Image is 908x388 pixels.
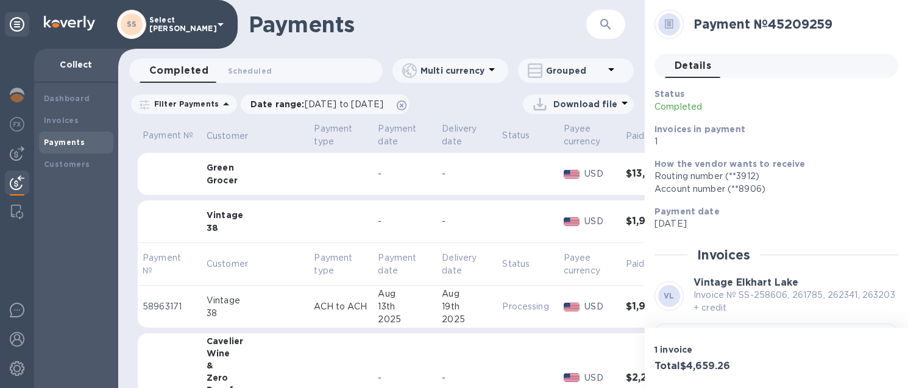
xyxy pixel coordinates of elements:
[626,372,676,384] h3: $2,208.12
[564,373,580,382] img: USD
[207,359,305,372] div: &
[442,372,492,384] div: -
[654,361,771,372] h3: Total $4,659.26
[564,122,616,148] span: Payee currency
[654,89,684,99] b: Status
[654,101,810,113] p: Completed
[378,300,432,313] div: 13th
[693,277,798,288] b: Vintage Elkhart Lake
[664,291,675,300] b: VL
[143,129,197,142] p: Payment №
[44,94,90,103] b: Dashboard
[697,247,750,263] h2: Invoices
[207,307,305,320] div: 38
[207,222,305,234] div: 38
[626,130,661,143] span: Paid
[502,258,545,270] span: Status
[314,252,352,277] p: Payment type
[564,252,600,277] p: Payee currency
[626,258,645,270] p: Paid
[502,129,553,142] p: Status
[149,16,210,33] p: Select [PERSON_NAME]
[5,12,29,37] div: Unpin categories
[654,344,771,356] p: 1 invoice
[654,135,888,148] p: 1
[378,372,432,384] div: -
[442,252,492,277] span: Delivery date
[314,122,368,148] p: Payment type
[207,130,264,143] span: Customer
[502,300,553,313] p: Processing
[207,294,305,307] div: Vintage
[149,99,219,109] p: Filter Payments
[626,168,676,180] h3: $13,958.12
[584,372,615,384] p: USD
[693,16,888,32] h2: Payment № 45209259
[564,303,580,311] img: USD
[149,62,208,79] span: Completed
[693,289,898,314] p: Invoice № SS-258606, 261785, 262341, 263203 + credit
[626,301,676,312] h3: $1,932.28
[442,168,492,180] div: -
[442,287,492,300] div: Aug
[207,372,305,384] div: Zero
[378,122,432,148] p: Payment date
[207,347,305,359] div: Wine
[442,215,492,228] div: -
[378,252,432,277] span: Payment date
[378,215,432,228] div: -
[249,12,550,37] h1: Payments
[207,258,264,270] span: Customer
[207,161,305,174] div: Green
[675,57,711,74] span: Details
[420,65,484,77] p: Multi currency
[442,122,492,148] p: Delivery date
[442,313,492,326] div: 2025
[654,124,745,134] b: Invoices in payment
[378,252,416,277] p: Payment date
[654,159,806,169] b: How the vendor wants to receive
[250,98,389,110] p: Date range :
[228,65,272,77] span: Scheduled
[143,252,197,277] span: Payment №
[564,252,616,277] span: Payee currency
[442,300,492,313] div: 19th
[241,94,410,114] div: Date range:[DATE] to [DATE]
[207,209,305,221] div: Vintage
[584,215,615,228] p: USD
[305,99,383,109] span: [DATE] to [DATE]
[626,130,645,143] p: Paid
[44,16,95,30] img: Logo
[207,130,248,143] p: Customer
[44,116,79,125] b: Invoices
[626,258,661,270] span: Paid
[10,117,24,132] img: Foreign exchange
[442,252,477,277] p: Delivery date
[564,217,580,226] img: USD
[584,168,615,180] p: USD
[207,258,248,270] p: Customer
[564,122,600,148] p: Payee currency
[127,19,137,29] b: SS
[314,252,368,277] span: Payment type
[546,65,604,77] p: Grouped
[143,300,197,313] p: 58963171
[378,313,432,326] div: 2025
[502,258,530,270] p: Status
[654,217,888,230] p: [DATE]
[207,174,305,186] div: Grocer
[654,170,888,183] div: Routing number (**3912)
[626,216,676,227] h3: $1,932.28
[584,300,615,313] p: USD
[378,168,432,180] div: -
[44,138,85,147] b: Payments
[654,206,720,216] b: Payment date
[553,98,617,110] p: Download file
[314,300,368,313] p: ACH to ACH
[564,170,580,178] img: USD
[378,287,432,300] div: Aug
[654,183,888,196] div: Account number (**8906)
[44,160,90,169] b: Customers
[207,335,305,347] div: Cavelier
[44,58,108,71] p: Collect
